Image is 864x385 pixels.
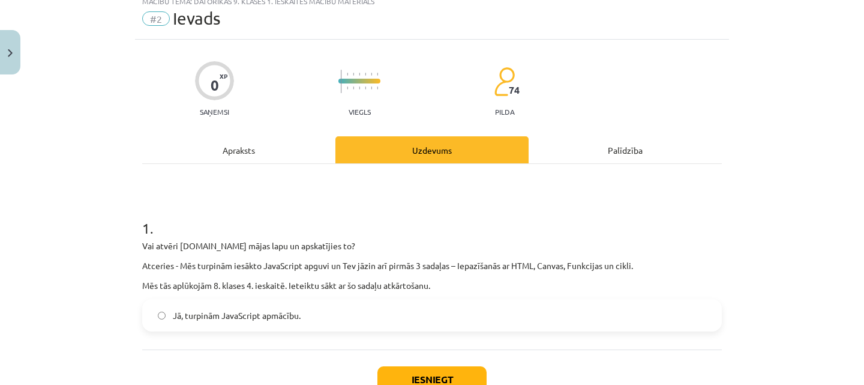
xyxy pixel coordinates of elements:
img: icon-short-line-57e1e144782c952c97e751825c79c345078a6d821885a25fce030b3d8c18986b.svg [359,73,360,76]
img: icon-short-line-57e1e144782c952c97e751825c79c345078a6d821885a25fce030b3d8c18986b.svg [359,86,360,89]
img: icon-long-line-d9ea69661e0d244f92f715978eff75569469978d946b2353a9bb055b3ed8787d.svg [341,70,342,93]
p: Vai atvēri [DOMAIN_NAME] mājas lapu un apskatījies to? [142,240,722,252]
img: icon-short-line-57e1e144782c952c97e751825c79c345078a6d821885a25fce030b3d8c18986b.svg [371,86,372,89]
div: Apraksts [142,136,335,163]
img: icon-short-line-57e1e144782c952c97e751825c79c345078a6d821885a25fce030b3d8c18986b.svg [353,86,354,89]
img: icon-short-line-57e1e144782c952c97e751825c79c345078a6d821885a25fce030b3d8c18986b.svg [347,86,348,89]
input: Jā, turpinām JavaScript apmācību. [158,312,166,320]
span: Ievads [173,8,220,28]
p: pilda [495,108,514,116]
p: Viegls [349,108,371,116]
img: icon-short-line-57e1e144782c952c97e751825c79c345078a6d821885a25fce030b3d8c18986b.svg [365,73,366,76]
img: icon-short-line-57e1e144782c952c97e751825c79c345078a6d821885a25fce030b3d8c18986b.svg [377,86,378,89]
span: XP [220,73,227,79]
img: icon-short-line-57e1e144782c952c97e751825c79c345078a6d821885a25fce030b3d8c18986b.svg [347,73,348,76]
div: 0 [211,77,219,94]
img: icon-short-line-57e1e144782c952c97e751825c79c345078a6d821885a25fce030b3d8c18986b.svg [365,86,366,89]
div: Uzdevums [335,136,529,163]
img: icon-short-line-57e1e144782c952c97e751825c79c345078a6d821885a25fce030b3d8c18986b.svg [353,73,354,76]
img: icon-short-line-57e1e144782c952c97e751825c79c345078a6d821885a25fce030b3d8c18986b.svg [371,73,372,76]
p: Saņemsi [195,108,234,116]
img: icon-short-line-57e1e144782c952c97e751825c79c345078a6d821885a25fce030b3d8c18986b.svg [377,73,378,76]
span: Jā, turpinām JavaScript apmācību. [173,309,301,322]
img: students-c634bb4e5e11cddfef0936a35e636f08e4e9abd3cc4e673bd6f9a4125e45ecb1.svg [494,67,515,97]
div: Palīdzība [529,136,722,163]
p: Mēs tās aplūkojām 8. klases 4. ieskaitē. Ieteiktu sākt ar šo sadaļu atkārtošanu. [142,279,722,292]
p: Atceries - Mēs turpinām iesākto JavaScript apguvi un Tev jāzin arī pirmās 3 sadaļas – Iepazīšanās... [142,259,722,272]
span: #2 [142,11,170,26]
span: 74 [509,85,520,95]
h1: 1 . [142,199,722,236]
img: icon-close-lesson-0947bae3869378f0d4975bcd49f059093ad1ed9edebbc8119c70593378902aed.svg [8,49,13,57]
